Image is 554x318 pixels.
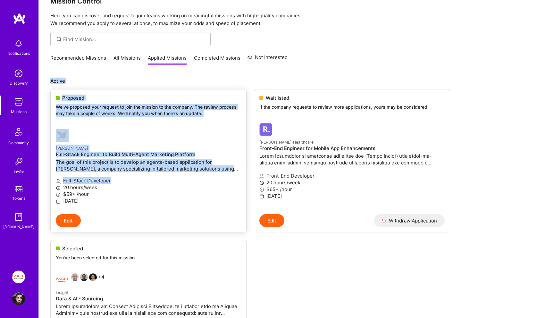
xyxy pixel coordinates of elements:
[56,104,241,116] p: We've proposed your request to join the mission to the company. The review process may take a cou...
[259,146,445,151] h4: Front-End Engineer for Mobile App Enhancements
[11,292,27,305] a: User Avatar
[63,36,206,43] input: Find Mission...
[8,139,29,146] div: Community
[259,104,445,110] p: If the company requests to review more applications, yours may be considered.
[248,54,288,65] a: Not Interested
[56,186,61,190] i: icon Clock
[259,193,445,199] p: [DATE]
[113,54,141,65] a: All Missions
[259,186,445,193] p: $65+ /hour
[55,36,63,43] i: icon SearchGrey
[56,199,61,204] i: icon Calendar
[56,192,61,197] i: icon MoneyGray
[13,13,26,24] img: logo
[56,129,69,142] img: Robynn AI company logo
[14,168,24,175] div: Invite
[10,80,28,87] div: Discovery
[259,153,445,166] p: Lorem Ipsumdolor si ametconse adi elitse doe (Tempo Incidi) utla etdol-ma-aliqua enim-admini veni...
[259,214,284,227] button: Edit
[56,177,241,184] p: Full-Stack Developer
[15,186,22,192] img: tokens
[259,194,264,199] i: icon Calendar
[56,184,241,191] p: 20 hours/week
[56,191,241,197] p: $59+ /hour
[194,54,240,65] a: Completed Missions
[12,67,25,80] img: discovery
[11,124,26,139] img: Community
[12,155,25,168] img: Invite
[12,211,25,223] img: guide book
[50,54,106,65] a: Recommended Missions
[7,50,30,57] div: Notifications
[254,118,450,214] a: Roger Healthcare company logo[PERSON_NAME] HealthcareFront-End Engineer for Mobile App Enhancemen...
[259,180,264,185] i: icon Clock
[56,146,88,151] small: [PERSON_NAME]
[11,108,27,115] div: Missions
[12,271,25,283] img: Insight Partners: Data & AI - Sourcing
[259,140,314,145] small: [PERSON_NAME] Healthcare
[374,214,445,227] button: Withdraw Application
[259,123,272,136] img: Roger Healthcare company logo
[56,179,61,184] i: icon Applicant
[266,95,289,101] span: Waitlisted
[3,223,34,230] div: [DOMAIN_NAME]
[12,37,25,50] img: bell
[56,159,241,172] p: The goal of this project is to develop an agents-based application for [PERSON_NAME], a company s...
[56,197,241,204] p: [DATE]
[259,174,264,179] i: icon Applicant
[56,152,241,157] h4: Full-Stack Engineer to Build Multi-Agent Marketing Platform
[56,214,81,227] button: Edit
[11,271,27,283] a: Insight Partners: Data & AI - Sourcing
[259,187,264,192] i: icon MoneyGray
[50,12,542,27] p: Here you can discover and request to join teams working on meaningful missions with high-quality ...
[148,54,187,65] a: Applied Missions
[12,292,25,305] img: User Avatar
[50,78,542,84] p: Active
[51,124,246,214] a: Robynn AI company logo[PERSON_NAME]Full-Stack Engineer to Build Multi-Agent Marketing PlatformThe...
[62,95,84,101] span: Proposed
[259,179,445,186] p: 20 hours/week
[259,172,445,179] p: Front-End Developer
[12,195,25,202] div: Tokens
[12,96,25,108] img: teamwork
